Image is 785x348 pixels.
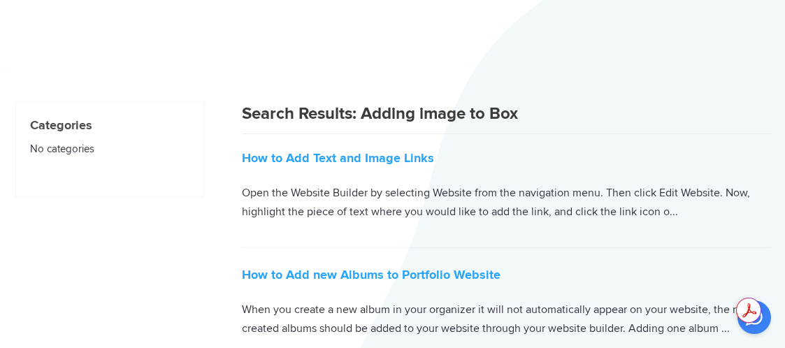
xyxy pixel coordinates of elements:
li: No categories [30,135,189,161]
h4: Categories [30,116,189,135]
a: How to Add Text and Image Links [242,150,434,166]
a: How to Add new Albums to Portfolio Website [242,267,500,282]
p: Open the Website Builder by selecting Website from the navigation menu. Then click Edit Website. ... [242,184,770,221]
h1: Search Results: Adding image to Box [242,101,770,134]
p: When you create a new album in your organizer it will not automatically appear on your website, t... [242,300,770,338]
